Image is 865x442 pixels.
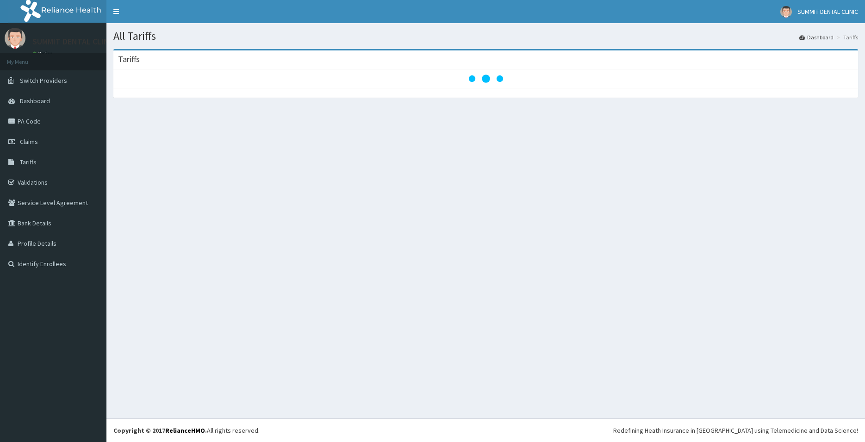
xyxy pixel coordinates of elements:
li: Tariffs [834,33,858,41]
span: SUMMIT DENTAL CLINIC [797,7,858,16]
span: Tariffs [20,158,37,166]
strong: Copyright © 2017 . [113,426,207,435]
a: Dashboard [799,33,834,41]
svg: audio-loading [467,60,504,97]
span: Claims [20,137,38,146]
footer: All rights reserved. [106,418,865,442]
p: SUMMIT DENTAL CLINIC [32,37,116,46]
h1: All Tariffs [113,30,858,42]
a: RelianceHMO [165,426,205,435]
img: User Image [5,28,25,49]
div: Redefining Heath Insurance in [GEOGRAPHIC_DATA] using Telemedicine and Data Science! [613,426,858,435]
img: User Image [780,6,792,18]
span: Dashboard [20,97,50,105]
a: Online [32,50,55,57]
h3: Tariffs [118,55,140,63]
span: Switch Providers [20,76,67,85]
